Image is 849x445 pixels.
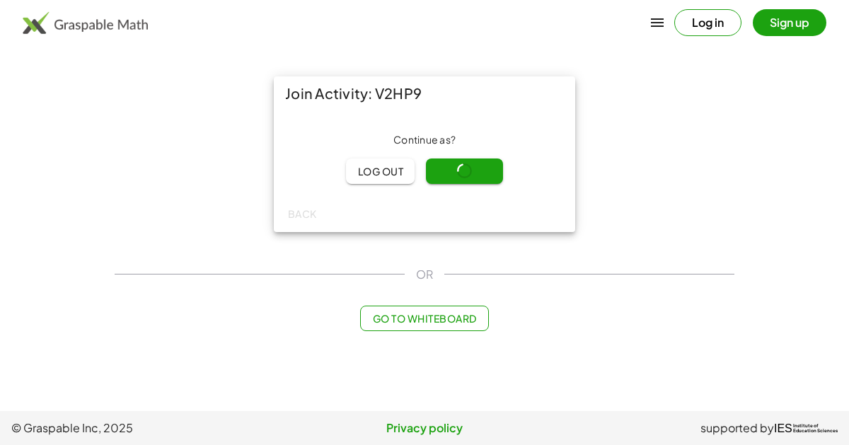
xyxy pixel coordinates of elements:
[793,424,838,434] span: Institute of Education Sciences
[357,165,403,178] span: Log out
[287,420,562,437] a: Privacy policy
[700,420,774,437] span: supported by
[360,306,488,331] button: Go to Whiteboard
[372,312,476,325] span: Go to Whiteboard
[774,420,838,437] a: IESInstitute ofEducation Sciences
[753,9,826,36] button: Sign up
[674,9,741,36] button: Log in
[285,133,564,147] div: Continue as ?
[274,76,575,110] div: Join Activity: V2HP9
[416,266,433,283] span: OR
[11,420,287,437] span: © Graspable Inc, 2025
[774,422,792,435] span: IES
[346,158,415,184] button: Log out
